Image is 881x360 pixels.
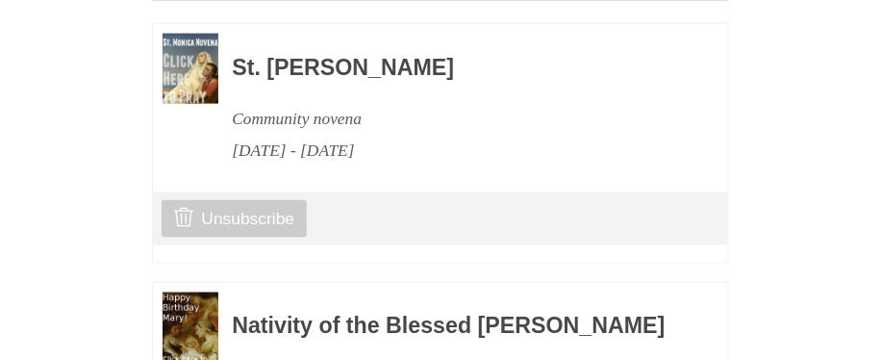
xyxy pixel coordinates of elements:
[232,103,676,135] div: Community novena
[232,135,676,167] div: [DATE] - [DATE]
[162,200,307,237] a: Unsubscribe
[232,315,676,340] h3: Nativity of the Blessed [PERSON_NAME]
[232,56,676,81] h3: St. [PERSON_NAME]
[163,34,218,104] img: Novena image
